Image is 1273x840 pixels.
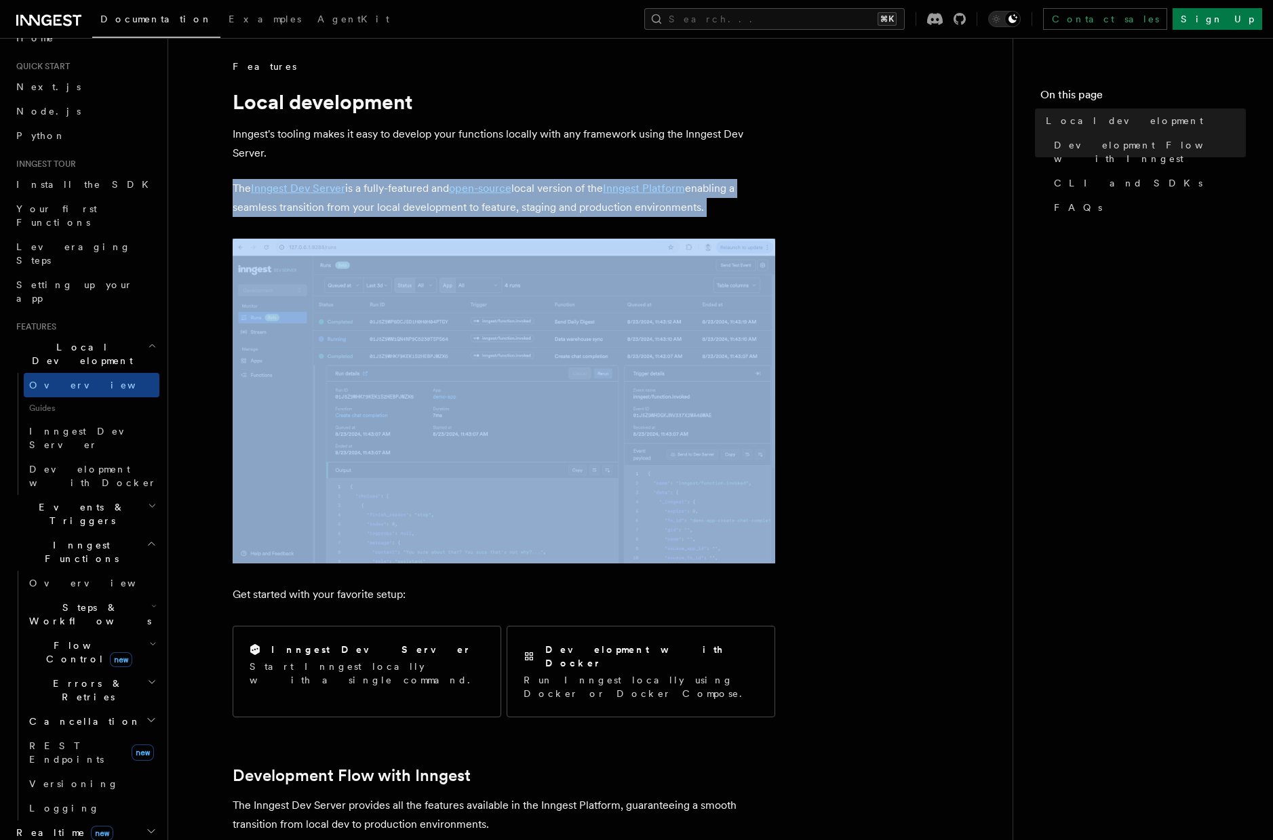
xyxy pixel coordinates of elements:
[24,633,159,671] button: Flow Controlnew
[11,826,113,839] span: Realtime
[11,340,148,367] span: Local Development
[233,179,775,217] p: The is a fully-featured and local version of the enabling a seamless transition from your local d...
[16,106,81,117] span: Node.js
[11,61,70,72] span: Quick start
[11,123,159,148] a: Python
[1173,8,1262,30] a: Sign Up
[251,182,345,195] a: Inngest Dev Server
[11,571,159,820] div: Inngest Functions
[11,273,159,311] a: Setting up your app
[309,4,397,37] a: AgentKit
[233,796,775,834] p: The Inngest Dev Server provides all the features available in the Inngest Platform, guaranteeing ...
[11,500,148,527] span: Events & Triggers
[250,660,484,687] p: Start Inngest locally with a single command.
[11,495,159,533] button: Events & Triggers
[11,26,159,50] a: Home
[220,4,309,37] a: Examples
[545,643,758,670] h2: Development with Docker
[24,772,159,796] a: Versioning
[233,585,775,604] p: Get started with your favorite setup:
[1040,108,1246,133] a: Local development
[524,673,758,700] p: Run Inngest locally using Docker or Docker Compose.
[29,803,100,814] span: Logging
[29,426,145,450] span: Inngest Dev Server
[29,740,104,765] span: REST Endpoints
[233,89,775,114] h1: Local development
[24,457,159,495] a: Development with Docker
[1054,176,1202,190] span: CLI and SDKs
[11,159,76,169] span: Inngest tour
[24,639,149,666] span: Flow Control
[29,464,157,488] span: Development with Docker
[233,60,296,73] span: Features
[16,81,81,92] span: Next.js
[1049,133,1246,171] a: Development Flow with Inngest
[233,239,775,563] img: The Inngest Dev Server on the Functions page
[233,125,775,163] p: Inngest's tooling makes it easy to develop your functions locally with any framework using the In...
[11,373,159,495] div: Local Development
[603,182,685,195] a: Inngest Platform
[11,335,159,373] button: Local Development
[24,571,159,595] a: Overview
[11,321,56,332] span: Features
[1054,138,1246,165] span: Development Flow with Inngest
[29,578,169,588] span: Overview
[24,419,159,457] a: Inngest Dev Server
[1046,114,1203,127] span: Local development
[16,130,66,141] span: Python
[16,279,133,304] span: Setting up your app
[29,778,119,789] span: Versioning
[24,677,147,704] span: Errors & Retries
[1043,8,1167,30] a: Contact sales
[29,380,169,391] span: Overview
[233,766,471,785] a: Development Flow with Inngest
[1054,201,1102,214] span: FAQs
[1049,195,1246,220] a: FAQs
[233,626,501,717] a: Inngest Dev ServerStart Inngest locally with a single command.
[11,75,159,99] a: Next.js
[24,709,159,734] button: Cancellation
[16,203,97,228] span: Your first Functions
[1049,171,1246,195] a: CLI and SDKs
[16,241,131,266] span: Leveraging Steps
[271,643,471,656] h2: Inngest Dev Server
[507,626,775,717] a: Development with DockerRun Inngest locally using Docker or Docker Compose.
[24,397,159,419] span: Guides
[11,533,159,571] button: Inngest Functions
[317,14,389,24] span: AgentKit
[16,31,54,45] span: Home
[16,179,157,190] span: Install the SDK
[110,652,132,667] span: new
[11,235,159,273] a: Leveraging Steps
[1040,87,1246,108] h4: On this page
[644,8,905,30] button: Search...⌘K
[132,744,154,761] span: new
[878,12,897,26] kbd: ⌘K
[100,14,212,24] span: Documentation
[24,715,141,728] span: Cancellation
[229,14,301,24] span: Examples
[11,172,159,197] a: Install the SDK
[988,11,1021,27] button: Toggle dark mode
[11,99,159,123] a: Node.js
[11,197,159,235] a: Your first Functions
[449,182,511,195] a: open-source
[24,734,159,772] a: REST Endpointsnew
[24,373,159,397] a: Overview
[11,538,146,565] span: Inngest Functions
[92,4,220,38] a: Documentation
[24,796,159,820] a: Logging
[24,601,151,628] span: Steps & Workflows
[24,671,159,709] button: Errors & Retries
[24,595,159,633] button: Steps & Workflows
